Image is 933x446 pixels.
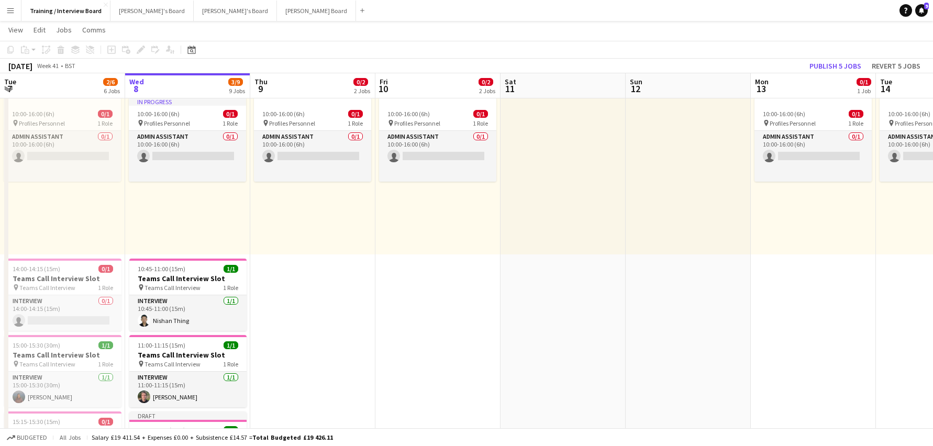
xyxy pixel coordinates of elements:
span: All jobs [58,433,83,441]
app-card-role: Admin Assistant0/110:00-16:00 (6h) [379,131,496,182]
span: 10:00-16:00 (6h) [12,110,54,118]
span: 1 Role [223,119,238,127]
span: 0/2 [479,78,493,86]
span: Wed [129,77,144,86]
button: Revert 5 jobs [868,59,925,73]
span: 0/1 [98,110,113,118]
span: 3/9 [228,78,243,86]
span: Sun [630,77,642,86]
span: Profiles Personnel [144,119,190,127]
h3: Teams Call Interview Slot [129,274,247,283]
app-card-role: Interview1/110:45-11:00 (15m)Nishan Thing [129,295,247,331]
span: 0/1 [98,265,113,273]
span: Tue [880,77,892,86]
button: Training / Interview Board [21,1,110,21]
span: 10 [378,83,388,95]
a: Edit [29,23,50,37]
div: 11:00-11:15 (15m)1/1Teams Call Interview Slot Teams Call Interview1 RoleInterview1/111:00-11:15 (... [129,335,247,407]
span: Teams Call Interview [19,284,75,292]
span: 1/1 [224,265,238,273]
span: Tue [4,77,16,86]
span: 15:00-15:30 (30m) [13,341,60,349]
span: 9 [253,83,268,95]
span: Profiles Personnel [19,119,65,127]
span: Thu [254,77,268,86]
span: 1 Role [223,284,238,292]
span: 1/1 [224,426,238,434]
span: Teams Call Interview [19,360,75,368]
span: Budgeted [17,434,47,441]
span: 11:00-11:15 (15m) [138,341,185,349]
div: 2 Jobs [479,87,495,95]
span: 10:45-11:00 (15m) [138,265,185,273]
app-job-card: 10:00-16:00 (6h)0/1 Profiles Personnel1 RoleAdmin Assistant0/110:00-16:00 (6h) [379,97,496,182]
div: Salary £19 411.54 + Expenses £0.00 + Subsistence £14.57 = [92,433,333,441]
app-job-card: 10:00-16:00 (6h)0/1 Profiles Personnel1 RoleAdmin Assistant0/110:00-16:00 (6h) [254,97,371,182]
div: 6 Jobs [104,87,120,95]
span: Profiles Personnel [770,119,816,127]
span: Teams Call Interview [145,360,201,368]
a: View [4,23,27,37]
span: 0/1 [849,110,863,118]
app-job-card: 15:00-15:30 (30m)1/1Teams Call Interview Slot Teams Call Interview1 RoleInterview1/115:00-15:30 (... [4,335,121,407]
a: 9 [915,4,928,17]
button: [PERSON_NAME]'s Board [194,1,277,21]
h3: Teams Call Interview Slot [129,350,247,360]
span: 1 Role [97,119,113,127]
span: 9 [924,3,929,9]
div: In progress10:00-16:00 (6h)0/1 Profiles Personnel1 RoleAdmin Assistant0/110:00-16:00 (6h) [129,97,246,182]
span: Comms [82,25,106,35]
span: 10:00-16:00 (6h) [387,110,430,118]
span: 11 [503,83,516,95]
span: 12 [628,83,642,95]
span: 8 [128,83,144,95]
span: Week 41 [35,62,61,70]
span: 1 Role [348,119,363,127]
div: Draft [129,411,247,420]
span: Edit [34,25,46,35]
a: Comms [78,23,110,37]
h3: Teams Call Interview Slot [4,427,121,436]
app-job-card: 10:45-11:00 (15m)1/1Teams Call Interview Slot Teams Call Interview1 RoleInterview1/110:45-11:00 (... [129,259,247,331]
div: 9 Jobs [229,87,245,95]
button: Budgeted [5,432,49,443]
span: 7 [3,83,16,95]
span: 1 Role [848,119,863,127]
button: [PERSON_NAME] Board [277,1,356,21]
span: Fri [380,77,388,86]
span: Profiles Personnel [394,119,440,127]
app-job-card: 14:00-14:15 (15m)0/1Teams Call Interview Slot Teams Call Interview1 RoleInterview0/114:00-14:15 (... [4,259,121,331]
span: 10:00-16:00 (6h) [763,110,805,118]
span: 1 Role [98,360,113,368]
h3: Teams Call Interview Slot [4,350,121,360]
span: 10:00-16:00 (6h) [888,110,930,118]
span: 1 Role [98,284,113,292]
span: Jobs [56,25,72,35]
span: 14 [879,83,892,95]
app-card-role: Admin Assistant0/110:00-16:00 (6h) [4,131,121,182]
span: Sat [505,77,516,86]
app-job-card: 10:00-16:00 (6h)0/1 Profiles Personnel1 RoleAdmin Assistant0/110:00-16:00 (6h) [754,97,872,182]
span: 0/1 [223,110,238,118]
app-card-role: Admin Assistant0/110:00-16:00 (6h) [754,131,872,182]
span: 10:00-16:00 (6h) [137,110,180,118]
span: 0/1 [473,110,488,118]
div: [DATE] [8,61,32,71]
span: 14:00-14:15 (15m) [13,265,60,273]
span: Mon [755,77,769,86]
app-card-role: Admin Assistant0/110:00-16:00 (6h) [129,131,246,182]
span: 0/1 [348,110,363,118]
span: 0/1 [857,78,871,86]
div: 1 Job [857,87,871,95]
app-job-card: 10:00-16:00 (6h)0/1 Profiles Personnel1 RoleAdmin Assistant0/110:00-16:00 (6h) [4,97,121,182]
app-card-role: Admin Assistant0/110:00-16:00 (6h) [254,131,371,182]
span: 0/1 [98,418,113,426]
span: 1 Role [473,119,488,127]
app-card-role: Interview1/115:00-15:30 (30m)[PERSON_NAME] [4,372,121,407]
